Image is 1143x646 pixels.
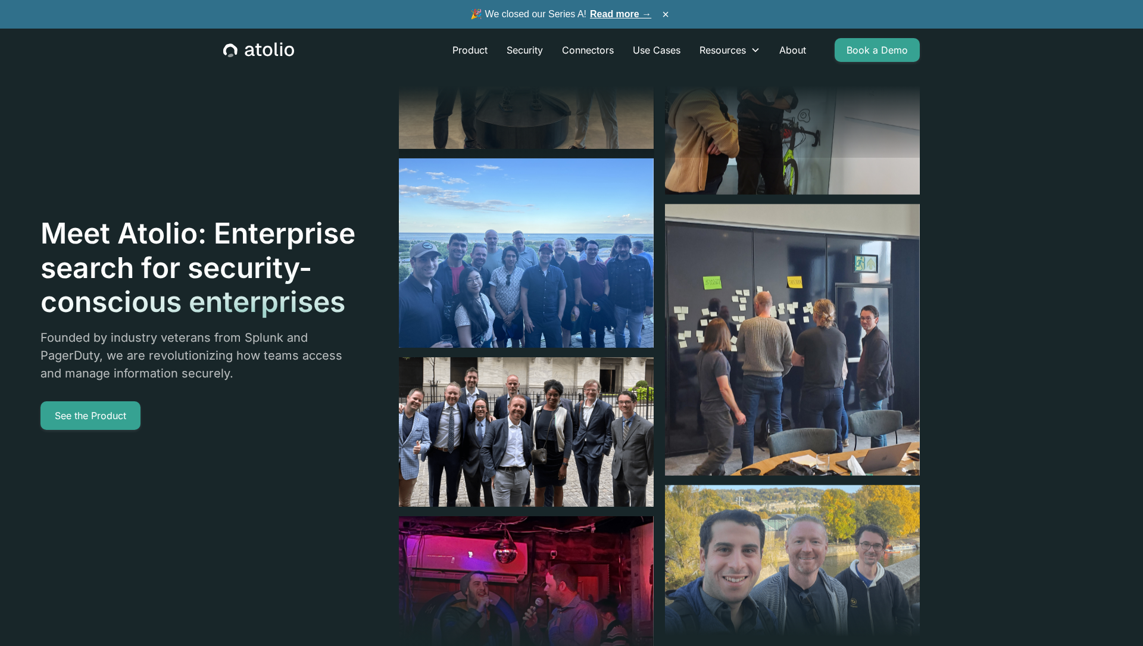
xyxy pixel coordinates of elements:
a: Use Cases [623,38,690,62]
span: 🎉 We closed our Series A! [470,7,651,21]
a: Product [443,38,497,62]
div: Resources [699,43,746,57]
a: See the Product [40,401,140,430]
h1: Meet Atolio: Enterprise search for security-conscious enterprises [40,216,357,319]
a: Read more → [590,9,651,19]
img: image [399,158,654,348]
a: Connectors [552,38,623,62]
a: About [770,38,816,62]
button: × [658,8,673,21]
a: Book a Demo [835,38,920,62]
img: image [665,204,920,476]
a: Security [497,38,552,62]
div: Resources [690,38,770,62]
a: home [223,42,294,58]
p: Founded by industry veterans from Splunk and PagerDuty, we are revolutionizing how teams access a... [40,329,357,382]
img: image [399,357,654,507]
